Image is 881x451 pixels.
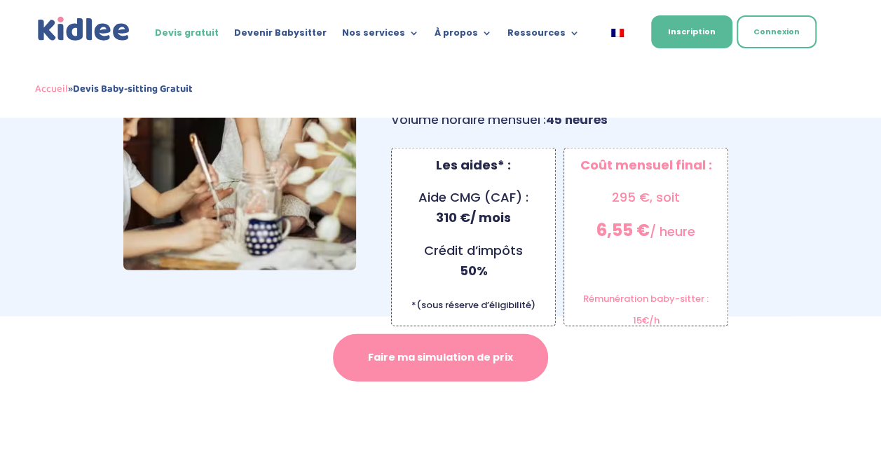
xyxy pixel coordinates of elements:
[35,81,68,97] a: Accueil
[123,258,356,275] picture: devis 2
[35,81,193,97] span: »
[333,334,548,382] a: Faire ma simulation de prix
[507,28,580,43] a: Ressources
[35,14,132,44] img: logo_kidlee_bleu
[651,15,732,48] a: Inscription
[399,241,549,294] p: Crédit d’impôts
[737,15,817,48] a: Connexion
[596,218,650,242] strong: 6,55 €
[611,29,624,37] img: Français
[460,262,488,279] strong: 50%
[571,188,721,221] p: 295 €, soit
[73,81,193,97] strong: Devis Baby-sitting Gratuit
[342,28,419,43] a: Nos services
[391,110,758,130] p: Volume horaire mensuel :
[35,14,132,44] a: Kidlee Logo
[155,28,219,43] a: Devis gratuit
[546,111,608,128] strong: 45 heures
[399,188,549,241] p: Aide CMG (CAF) :
[435,28,492,43] a: À propos
[580,156,712,174] strong: Coût mensuel final :
[436,156,511,174] strong: Les aides* :
[436,209,511,226] strong: 310 €/ mois
[583,292,709,327] span: Rémunération baby-sitter : 15€/h
[571,221,721,255] p: / heure
[234,28,327,43] a: Devenir Babysitter
[411,298,535,312] span: *(sous réserve d’éligibilité)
